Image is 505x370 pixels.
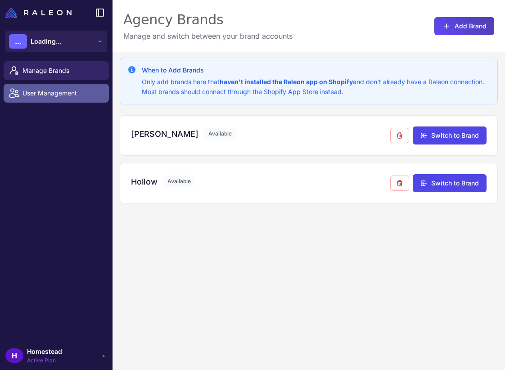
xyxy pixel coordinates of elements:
[23,88,102,98] span: User Management
[142,77,490,97] p: Only add brands here that and don't already have a Raleon connection. Most brands should connect ...
[27,356,62,365] span: Active Plan
[9,34,27,49] div: ...
[5,31,107,52] button: ...Loading...
[123,31,293,41] p: Manage and switch between your brand accounts
[163,176,195,187] span: Available
[5,7,75,18] a: Raleon Logo
[142,65,490,75] h3: When to Add Brands
[131,128,198,140] h3: [PERSON_NAME]
[23,66,102,76] span: Manage Brands
[204,128,236,140] span: Available
[220,78,353,86] strong: haven't installed the Raleon app on Shopify
[4,61,109,80] a: Manage Brands
[413,126,487,144] button: Switch to Brand
[123,11,293,29] div: Agency Brands
[390,128,409,143] button: Remove from agency
[4,84,109,103] a: User Management
[31,36,61,46] span: Loading...
[413,174,487,192] button: Switch to Brand
[434,17,494,35] button: Add Brand
[5,7,72,18] img: Raleon Logo
[390,176,409,191] button: Remove from agency
[5,348,23,363] div: H
[131,176,158,188] h3: Hollow
[27,347,62,356] span: Homestead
